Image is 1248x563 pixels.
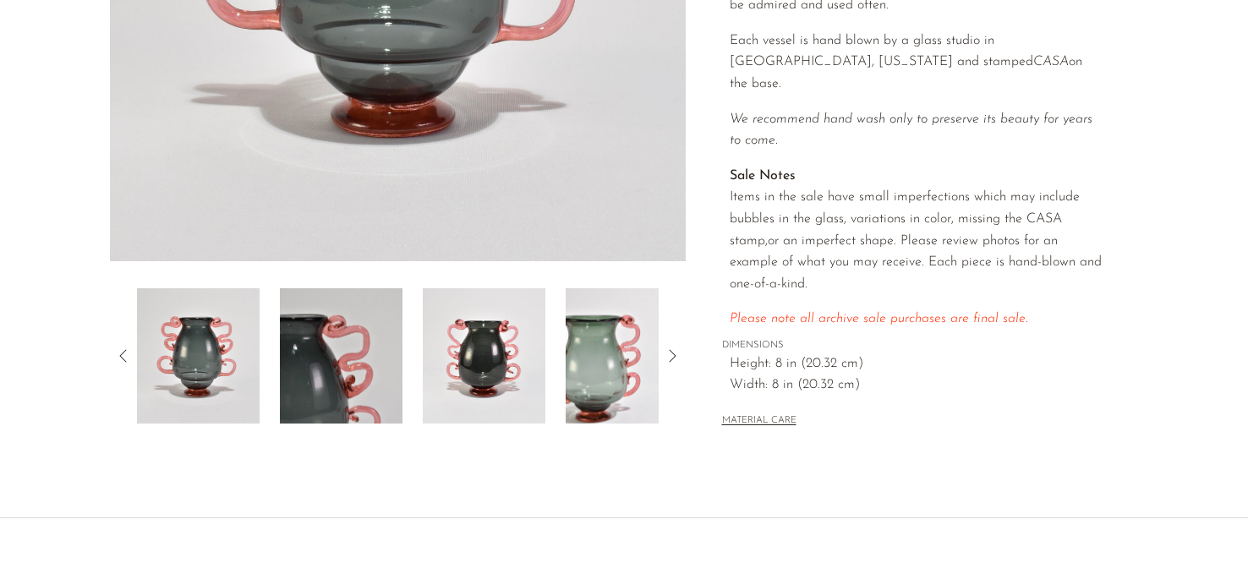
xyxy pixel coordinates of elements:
[730,169,796,183] strong: Sale Notes
[768,234,894,248] span: or an imperfect shape
[1033,55,1069,68] em: CASA
[722,415,796,428] button: MATERIAL CARE
[423,288,545,424] img: Venetian Glass Vase Sample
[730,353,1103,375] span: Height: 8 in (20.32 cm)
[730,30,1103,96] p: Each vessel is hand blown by a glass studio in [GEOGRAPHIC_DATA], [US_STATE] and stamped on the b...
[730,112,1092,148] em: We recommend hand wash only to preserve its beauty for years to come.
[730,374,1103,396] span: Width: 8 in (20.32 cm)
[722,338,1103,353] span: DIMENSIONS
[730,234,1102,291] span: . Please review photos for an example of what you may receive. Each piece is hand-blown and one-o...
[137,288,260,424] img: Venetian Glass Vase Sample
[730,212,1062,248] span: variations in color, missing the CASA stamp,
[730,312,1028,325] span: Please note all archive sale purchases are final sale.
[730,190,1080,226] span: Items in the sale have small imperfections which may include bubbles in the glass,
[280,288,402,424] img: Venetian Glass Vase Sample
[566,288,688,424] img: Venetian Glass Vase Sample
